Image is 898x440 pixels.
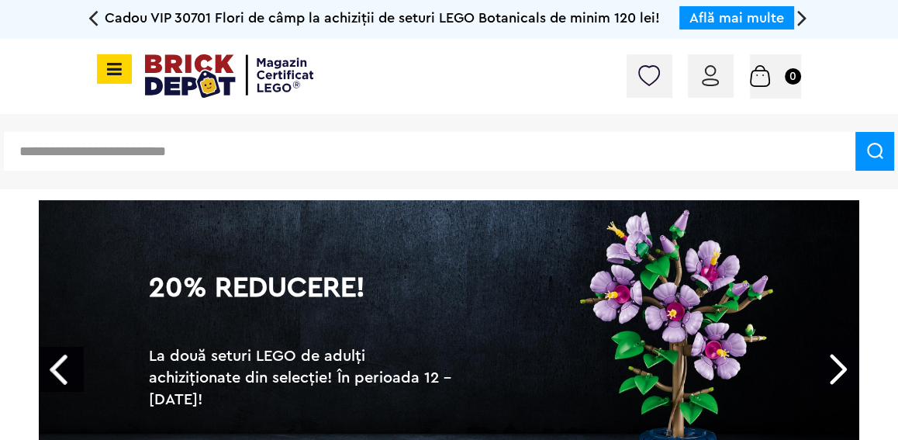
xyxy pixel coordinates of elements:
[39,347,84,392] a: Prev
[814,347,859,392] a: Next
[689,11,784,25] a: Află mai multe
[105,11,660,25] span: Cadou VIP 30701 Flori de câmp la achiziții de seturi LEGO Botanicals de minim 120 lei!
[149,345,459,411] h2: La două seturi LEGO de adulți achiziționate din selecție! În perioada 12 - [DATE]!
[785,68,801,85] small: 0
[149,274,459,330] h1: 20% Reducere!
